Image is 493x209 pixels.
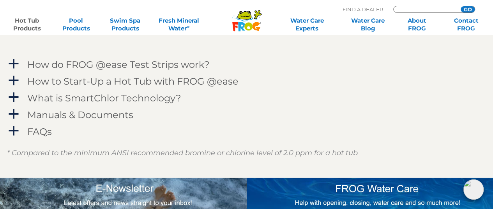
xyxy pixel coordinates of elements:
img: openIcon [463,179,484,200]
a: ContactFROG [447,17,485,32]
a: PoolProducts [57,17,95,32]
p: Find A Dealer [343,6,383,13]
input: GO [461,6,475,12]
a: a Manuals & Documents [7,108,486,122]
span: a [8,92,19,103]
a: a How do FROG @ease Test Strips work? [7,57,486,72]
a: Water CareBlog [349,17,387,32]
h4: How to Start-Up a Hot Tub with FROG @ease [27,76,239,87]
span: a [8,125,19,137]
a: Water CareExperts [276,17,338,32]
a: a What is SmartChlor Technology? [7,91,486,105]
h4: Manuals & Documents [27,110,133,120]
input: Zip Code Form [399,6,452,13]
a: a FAQs [7,124,486,139]
span: a [8,58,19,70]
a: Swim SpaProducts [106,17,144,32]
h4: FAQs [27,126,52,137]
h4: What is SmartChlor Technology? [27,93,181,103]
a: a How to Start-Up a Hot Tub with FROG @ease [7,74,486,89]
span: a [8,75,19,87]
sup: ∞ [187,24,190,29]
em: * Compared to the minimum ANSI recommended bromine or chlorine level of 2.0 ppm for a hot tub [7,149,358,157]
h4: How do FROG @ease Test Strips work? [27,59,210,70]
a: Fresh MineralWater∞ [155,17,203,32]
a: Hot TubProducts [8,17,46,32]
span: a [8,108,19,120]
a: AboutFROG [398,17,436,32]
